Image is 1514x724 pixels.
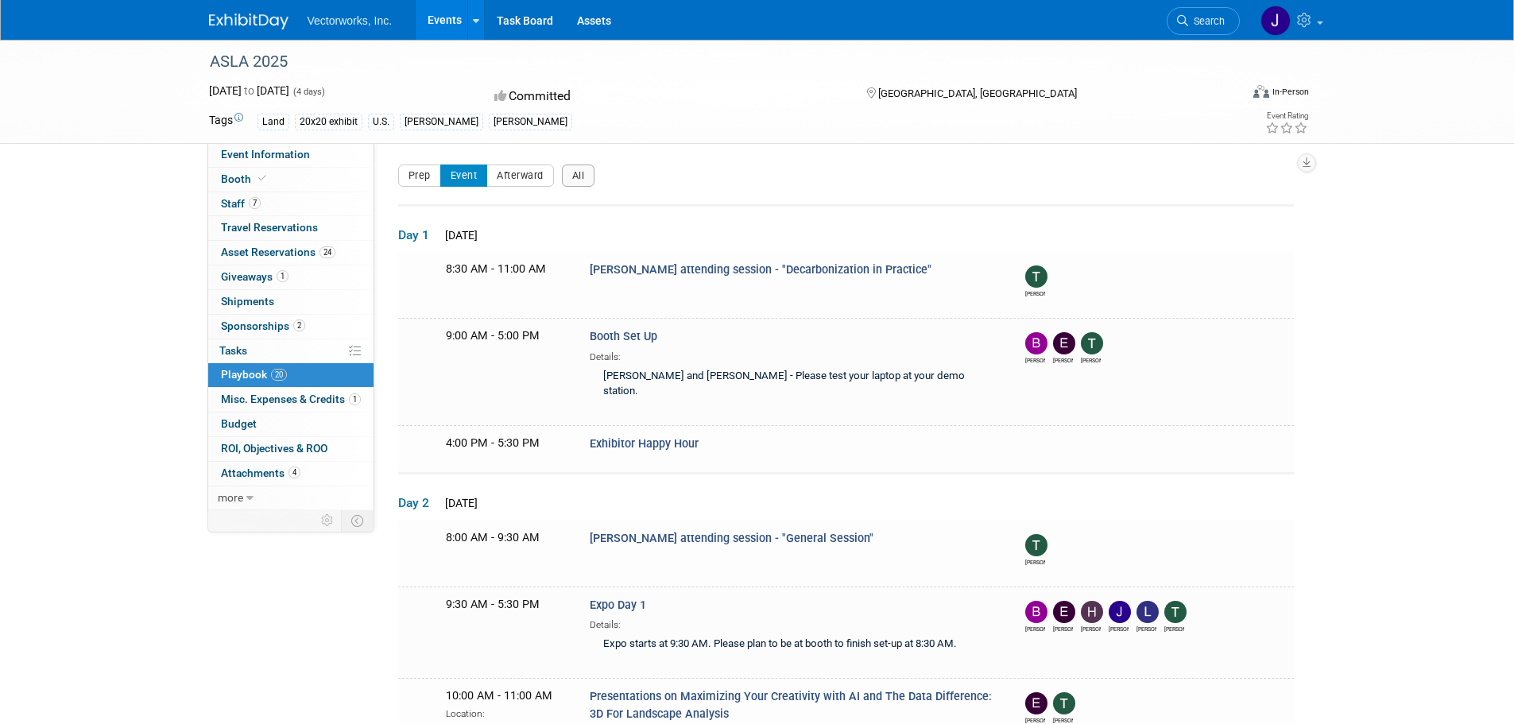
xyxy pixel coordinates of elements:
span: [PERSON_NAME] attending session - "General Session" [590,532,873,545]
a: Asset Reservations24 [208,241,374,265]
span: 4 [288,467,300,478]
span: Search [1188,15,1225,27]
div: Bryan Goff [1025,354,1045,365]
span: 9:30 AM - 5:30 PM [446,598,540,611]
a: Search [1167,7,1240,35]
div: Bryan Goff [1025,623,1045,633]
span: 24 [319,246,335,258]
a: Attachments4 [208,462,374,486]
span: Misc. Expenses & Credits [221,393,361,405]
img: Tony Kostreski [1164,601,1187,623]
span: Event Information [221,148,310,161]
div: Tony Kostreski [1025,556,1045,567]
td: Personalize Event Tab Strip [314,510,342,531]
div: Event Format [1146,83,1310,106]
img: Tony Kostreski [1081,332,1103,354]
span: Budget [221,417,257,430]
a: Staff7 [208,192,374,216]
a: Giveaways1 [208,265,374,289]
img: Eric Gilbey [1053,601,1075,623]
div: [PERSON_NAME] and [PERSON_NAME] - Please test your laptop at your demo station. [590,364,998,405]
div: 20x20 exhibit [295,114,362,130]
img: Tony Kostreski [1025,265,1047,288]
span: Exhibitor Happy Hour [590,437,699,451]
a: Shipments [208,290,374,314]
div: ASLA 2025 [204,48,1216,76]
div: Committed [490,83,841,110]
span: Booth Set Up [590,330,657,343]
a: Budget [208,412,374,436]
span: Day 2 [398,494,438,512]
span: Sponsorships [221,319,305,332]
div: Tony Kostreski [1025,288,1045,298]
span: Staff [221,197,261,210]
span: to [242,84,257,97]
span: Presentations on Maximizing Your Creativity with AI and The Data Difference: 3D For Landscape Ana... [590,690,992,720]
span: 10:00 AM - 11:00 AM [446,689,552,703]
img: Format-Inperson.png [1253,85,1269,98]
span: [GEOGRAPHIC_DATA], [GEOGRAPHIC_DATA] [878,87,1077,99]
img: Bryan Goff [1025,601,1047,623]
button: All [562,165,595,187]
img: Lee Draminski [1136,601,1159,623]
span: 7 [249,197,261,209]
img: Jennifer Niziolek [1260,6,1291,36]
span: Travel Reservations [221,221,318,234]
div: In-Person [1272,86,1309,98]
img: ExhibitDay [209,14,288,29]
span: more [218,491,243,504]
a: Playbook20 [208,363,374,387]
span: (4 days) [292,87,325,97]
span: 20 [271,369,287,381]
span: Day 1 [398,226,438,244]
button: Prep [398,165,441,187]
span: Playbook [221,368,287,381]
span: ROI, Objectives & ROO [221,442,327,455]
a: Misc. Expenses & Credits1 [208,388,374,412]
div: [PERSON_NAME] [489,114,572,130]
span: 9:00 AM - 5:00 PM [446,329,540,343]
div: Tony Kostreski [1081,354,1101,365]
span: Tasks [219,344,247,357]
span: [DATE] [440,229,478,242]
td: Tags [209,112,243,130]
div: Eric Gilbey [1053,354,1073,365]
a: Booth [208,168,374,192]
div: Details: [590,346,998,364]
div: Tony Kostreski [1164,623,1184,633]
span: Giveaways [221,270,288,283]
div: Location: [446,705,566,721]
a: Sponsorships2 [208,315,374,339]
button: Event [440,165,488,187]
img: Eric Gilbey [1053,332,1075,354]
img: Tony Kostreski [1025,534,1047,556]
span: 1 [277,270,288,282]
span: 1 [349,393,361,405]
a: more [208,486,374,510]
div: Jennifer Niziolek [1109,623,1129,633]
img: Henry Amogu [1081,601,1103,623]
button: Afterward [486,165,554,187]
span: Shipments [221,295,274,308]
div: U.S. [368,114,394,130]
div: Event Rating [1265,112,1308,120]
div: Expo starts at 9:30 AM. Please plan to be at booth to finish set-up at 8:30 AM. [590,632,998,658]
span: Asset Reservations [221,246,335,258]
span: 2 [293,319,305,331]
a: Travel Reservations [208,216,374,240]
i: Booth reservation complete [258,174,266,183]
div: [PERSON_NAME] [400,114,483,130]
span: Expo Day 1 [590,598,646,612]
span: Booth [221,172,269,185]
span: 4:00 PM - 5:30 PM [446,436,540,450]
span: [DATE] [DATE] [209,84,289,97]
td: Toggle Event Tabs [341,510,374,531]
div: Land [257,114,289,130]
img: Bryan Goff [1025,332,1047,354]
a: Tasks [208,339,374,363]
a: ROI, Objectives & ROO [208,437,374,461]
span: Attachments [221,467,300,479]
span: [DATE] [440,497,478,509]
img: Tony Kostreski [1053,692,1075,714]
div: Lee Draminski [1136,623,1156,633]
